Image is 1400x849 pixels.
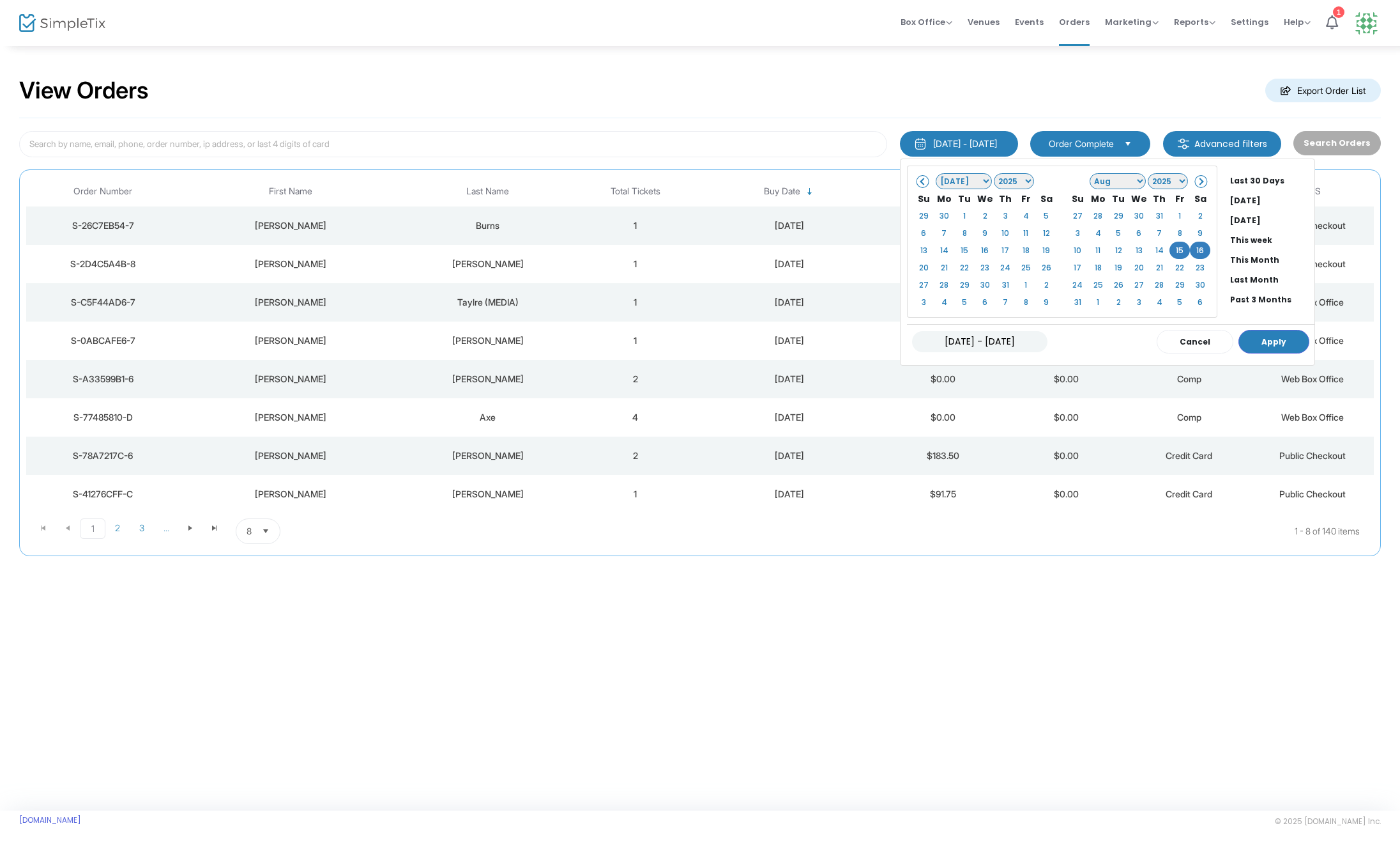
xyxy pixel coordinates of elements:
span: Sortable [805,187,815,197]
button: [DATE] - [DATE] [900,131,1018,157]
div: 8/16/2025 [700,219,878,232]
m-button: Export Order List [1265,79,1381,102]
td: 2 [574,360,697,398]
td: 23 [975,259,995,276]
td: 12 [1108,242,1129,259]
td: 18 [1088,259,1108,276]
div: Jean [183,258,399,270]
td: 30 [934,207,954,224]
td: 15 [954,242,975,259]
th: Sa [1190,190,1210,207]
td: $0.00 [881,322,1005,360]
td: 22 [1169,259,1190,276]
td: 26 [1108,276,1129,293]
span: Page 2 [105,518,130,538]
span: Comp [1177,412,1201,423]
td: 29 [1108,207,1129,224]
td: 3 [1067,224,1088,242]
td: 28 [1088,207,1108,224]
span: Public Checkout [1279,450,1346,461]
td: 1 [1088,293,1108,311]
td: 17 [995,242,1016,259]
span: Settings [1231,6,1268,38]
td: 1 [574,475,697,513]
div: Burns [405,219,571,232]
td: 4 [1088,224,1108,242]
div: S-2D4C5A4B-8 [29,258,177,270]
td: 4 [1016,207,1036,224]
th: Su [913,190,934,207]
td: 1 [574,245,697,283]
td: $0.00 [881,283,1005,322]
th: Total Tickets [574,176,697,206]
td: 25 [1016,259,1036,276]
span: Page 1 [80,518,105,539]
td: 4 [1149,293,1169,311]
div: 8/13/2025 [700,373,878,386]
div: Donna [183,219,399,232]
th: Total [881,176,1005,206]
span: Last Name [466,186,509,197]
td: $0.00 [1005,475,1128,513]
span: Go to the next page [185,523,195,533]
span: 8 [247,525,252,538]
button: Select [257,519,275,543]
div: Monica [183,373,399,386]
span: Help [1284,16,1311,28]
th: Sa [1036,190,1056,207]
li: Last 30 Days [1225,171,1314,191]
td: 4 [934,293,954,311]
td: 13 [913,242,934,259]
span: Credit Card [1166,488,1212,499]
span: Venues [968,6,1000,38]
td: 2 [975,207,995,224]
td: 27 [1067,207,1088,224]
span: Go to the last page [209,523,220,533]
input: MM/DD/YYYY - MM/DD/YYYY [912,331,1047,352]
div: 8/13/2025 [700,449,878,462]
td: 8 [1016,293,1036,311]
td: 27 [1129,276,1149,293]
img: monthly [914,137,927,150]
td: 30 [1129,207,1149,224]
div: Carrie [183,488,399,501]
div: Data table [26,176,1374,513]
span: Buy Date [764,186,800,197]
img: filter [1177,137,1190,150]
button: Select [1119,137,1137,151]
div: Courtney [183,411,399,424]
td: 2 [574,437,697,475]
td: 7 [1149,224,1169,242]
span: Go to the next page [178,518,202,538]
td: 6 [1190,293,1210,311]
td: $0.00 [881,398,1005,437]
th: Fr [1169,190,1190,207]
div: S-78A7217C-6 [29,449,177,462]
th: Th [995,190,1016,207]
th: Tu [1108,190,1129,207]
span: Page 3 [130,518,154,538]
td: 18 [1016,242,1036,259]
th: Tu [954,190,975,207]
span: Box Office [901,16,952,28]
div: Carrie [183,449,399,462]
div: S-26C7EB54-7 [29,219,177,232]
th: We [975,190,995,207]
td: $91.75 [881,206,1005,245]
div: Higgins [405,258,571,270]
td: 24 [1067,276,1088,293]
td: $91.75 [881,475,1005,513]
td: 6 [1129,224,1149,242]
div: S-77485810-D [29,411,177,424]
td: 14 [1149,242,1169,259]
span: Web Box Office [1281,373,1344,384]
td: 29 [1169,276,1190,293]
td: 1 [954,207,975,224]
th: Su [1067,190,1088,207]
td: $0.00 [1005,398,1128,437]
td: 2 [1036,276,1056,293]
td: 22 [954,259,975,276]
td: 3 [995,207,1016,224]
span: Reports [1174,16,1215,28]
td: 9 [975,224,995,242]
